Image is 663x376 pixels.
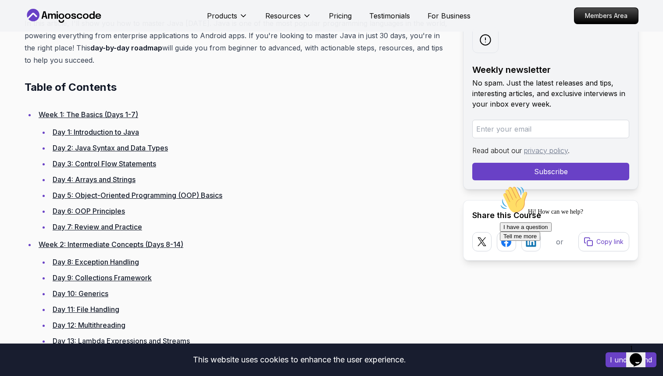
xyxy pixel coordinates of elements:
[53,207,125,215] a: Day 6: OOP Principles
[472,209,629,222] h2: Share this Course
[39,110,138,119] a: Week 1: The Basics (Days 1-7)
[53,222,142,231] a: Day 7: Review and Practice
[472,78,629,109] p: No spam. Just the latest releases and tips, interesting articles, and exclusive interviews in you...
[90,43,162,52] strong: day-by-day roadmap
[4,26,87,33] span: Hi! How can we help?
[25,17,449,66] p: In this article, I'll show you how to master Java [DATE]. Java is one of the most popular program...
[53,143,168,152] a: Day 2: Java Syntax and Data Types
[428,11,471,21] a: For Business
[606,352,656,367] button: Accept cookies
[53,191,222,200] a: Day 5: Object-Oriented Programming (OOP) Basics
[53,128,139,136] a: Day 1: Introduction to Java
[369,11,410,21] a: Testimonials
[496,182,654,337] iframe: chat widget
[265,11,311,28] button: Resources
[53,305,119,314] a: Day 11: File Handling
[626,341,654,367] iframe: chat widget
[207,11,248,28] button: Products
[53,159,156,168] a: Day 3: Control Flow Statements
[53,321,125,329] a: Day 12: Multithreading
[4,4,161,59] div: 👋Hi! How can we help?I have a questionTell me more
[207,11,237,21] p: Products
[472,145,629,156] p: Read about our .
[53,175,135,184] a: Day 4: Arrays and Strings
[53,258,139,266] a: Day 8: Exception Handling
[574,8,638,24] p: Members Area
[524,146,568,155] a: privacy policy
[4,40,55,50] button: I have a question
[265,11,301,21] p: Resources
[53,289,108,298] a: Day 10: Generics
[472,120,629,138] input: Enter your email
[472,64,629,76] h2: Weekly newsletter
[53,273,152,282] a: Day 9: Collections Framework
[4,4,32,32] img: :wave:
[472,163,629,180] button: Subscribe
[329,11,352,21] a: Pricing
[4,50,44,59] button: Tell me more
[39,240,183,249] a: Week 2: Intermediate Concepts (Days 8-14)
[25,80,449,94] h2: Table of Contents
[53,337,190,345] a: Day 13: Lambda Expressions and Streams
[574,7,638,24] a: Members Area
[7,350,592,369] div: This website uses cookies to enhance the user experience.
